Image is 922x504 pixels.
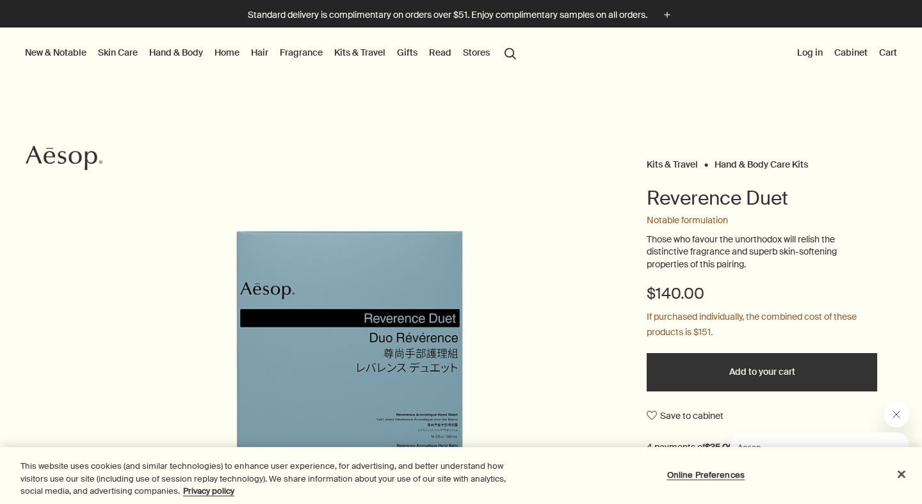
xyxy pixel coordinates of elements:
p: If purchased individually, the combined cost of these products is $151. [647,310,877,340]
svg: Aesop [26,145,102,171]
a: Gifts [394,44,420,61]
div: Aesop says "Our consultants are available now to offer personalised product advice.". Open messag... [699,402,909,491]
a: Read [426,44,454,61]
h1: Reverence Duet [647,185,877,211]
div: This website uses cookies (and similar technologies) to enhance user experience, for advertising,... [20,460,507,498]
a: Skin Care [95,44,140,61]
iframe: Message from Aesop [730,432,909,491]
button: Save to cabinet [647,404,724,427]
p: Those who favour the unorthodox will relish the distinctive fragrance and superb skin-softening p... [647,233,877,271]
p: Standard delivery is complimentary on orders over $51. Enjoy complimentary samples on all orders. [248,8,647,22]
button: Standard delivery is complimentary on orders over $51. Enjoy complimentary samples on all orders. [248,8,674,22]
button: Close [887,460,916,488]
a: Kits & Travel [647,159,698,164]
iframe: Close message from Aesop [884,402,909,427]
span: Our consultants are available now to offer personalised product advice. [8,27,161,63]
button: Cart [877,44,900,61]
a: Home [212,44,242,61]
a: Hair [248,44,271,61]
button: Add to your cart - $140.00 [647,353,877,391]
a: Aesop [22,142,106,177]
a: More information about your privacy, opens in a new tab [183,485,234,496]
a: Cabinet [832,44,870,61]
nav: supplementary [795,28,900,79]
button: Stores [460,44,492,61]
a: Hand & Body [147,44,206,61]
button: New & Notable [22,44,89,61]
span: $140.00 [647,283,704,304]
a: Kits & Travel [332,44,388,61]
button: Open search [499,40,522,65]
a: Hand & Body Care Kits [715,159,808,164]
a: Fragrance [277,44,325,61]
button: Log in [795,44,825,61]
nav: primary [22,28,522,79]
button: Online Preferences, Opens the preference center dialog [666,462,746,487]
